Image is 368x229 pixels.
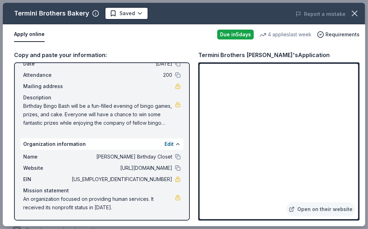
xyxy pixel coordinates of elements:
span: EIN [23,175,70,184]
button: Report a mistake [296,10,346,18]
span: [US_EMPLOYER_IDENTIFICATION_NUMBER] [70,175,172,184]
span: Name [23,153,70,161]
span: [URL][DOMAIN_NAME] [70,164,172,172]
div: Due in 5 days [217,30,254,39]
div: Copy and paste your information: [14,50,190,60]
span: Website [23,164,70,172]
div: 4 applies last week [259,30,311,39]
span: Attendance [23,71,70,79]
span: Requirements [325,30,360,39]
div: Termini Brothers [PERSON_NAME]'s Application [198,50,330,60]
span: Mailing address [23,82,70,91]
span: [DATE] [70,60,172,68]
div: Mission statement [23,186,181,195]
span: [PERSON_NAME] Birthday Closet [70,153,172,161]
button: Saved [105,7,148,20]
span: An organization focused on providing human services. It received its nonprofit status in [DATE]. [23,195,175,212]
button: Edit [164,140,174,148]
span: Date [23,60,70,68]
div: Organization information [20,138,183,150]
button: Requirements [317,30,360,39]
div: Description [23,93,181,102]
a: Open on their website [286,202,355,216]
div: Termini Brothers Bakery [14,8,89,19]
span: 200 [70,71,172,79]
button: Apply online [14,27,45,42]
span: Birthday Bingo Bash will be a fun-filled evening of bingo games, prizes, and cake. Everyone will ... [23,102,175,127]
span: Saved [120,9,135,18]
